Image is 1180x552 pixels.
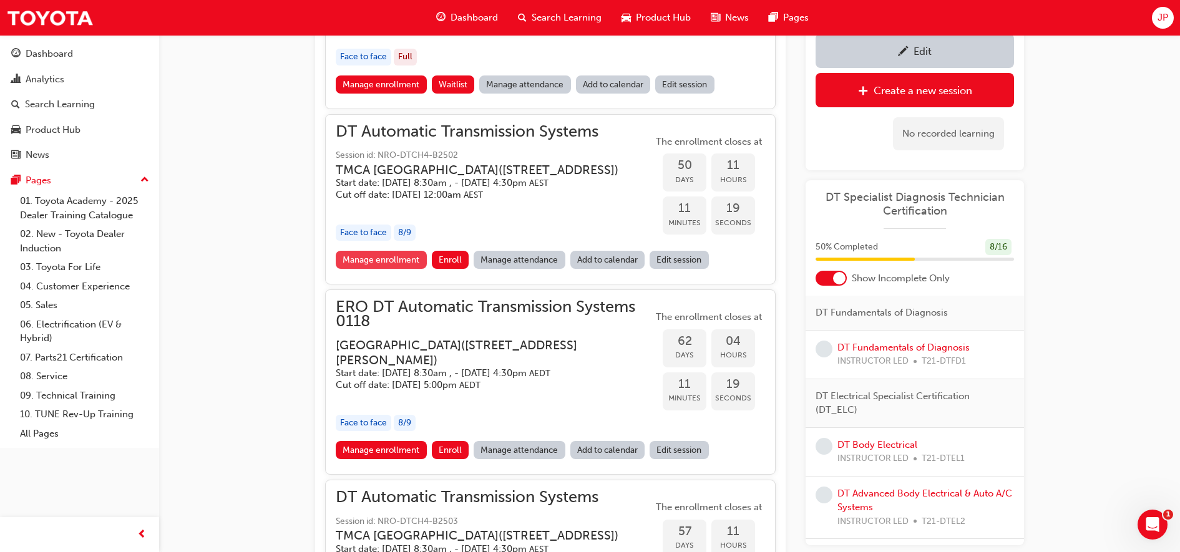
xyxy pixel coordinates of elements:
h3: [GEOGRAPHIC_DATA] ( [STREET_ADDRESS][PERSON_NAME] ) [336,338,633,367]
span: prev-icon [137,527,147,543]
a: Search Learning [5,93,154,116]
a: All Pages [15,424,154,443]
div: Face to face [336,415,391,432]
span: The enrollment closes at [653,135,765,149]
a: 01. Toyota Academy - 2025 Dealer Training Catalogue [15,191,154,225]
span: INSTRUCTOR LED [837,354,909,369]
span: Seconds [711,216,755,230]
a: Manage attendance [479,75,571,94]
span: learningRecordVerb_NONE-icon [816,487,832,503]
span: 11 [711,525,755,539]
h5: Cut off date: [DATE] 12:00am [336,189,618,201]
a: 06. Electrification (EV & Hybrid) [15,315,154,348]
a: Manage attendance [474,251,565,269]
a: Edit [816,34,1014,68]
img: Trak [6,4,94,32]
span: Minutes [663,216,706,230]
a: DT Specialist Diagnosis Technician Certification [816,190,1014,218]
span: INSTRUCTOR LED [837,515,909,529]
span: Pages [783,11,809,25]
span: 57 [663,525,706,539]
span: Days [663,348,706,362]
span: 62 [663,334,706,349]
span: Waitlist [439,79,467,90]
span: 04 [711,334,755,349]
span: Search Learning [532,11,602,25]
span: 11 [663,377,706,392]
a: 07. Parts21 Certification [15,348,154,367]
span: plus-icon [858,85,869,98]
span: The enrollment closes at [653,310,765,324]
span: Australian Eastern Daylight Time AEDT [459,380,480,390]
span: 11 [663,201,706,216]
h3: TMCA [GEOGRAPHIC_DATA] ( [STREET_ADDRESS] ) [336,163,618,177]
a: 04. Customer Experience [15,277,154,296]
h5: Cut off date: [DATE] 5:00pm [336,379,633,391]
a: News [5,143,154,167]
button: DT Automatic Transmission SystemsSession id: NRO-DTCH4-B2502TMCA [GEOGRAPHIC_DATA]([STREET_ADDRES... [336,125,765,274]
button: Enroll [432,251,469,269]
a: 05. Sales [15,296,154,315]
div: 8 / 9 [394,225,416,241]
div: Dashboard [26,47,73,61]
div: News [26,148,49,162]
div: Full [394,49,417,65]
span: up-icon [140,172,149,188]
button: Pages [5,169,154,192]
span: Dashboard [451,11,498,25]
span: 19 [711,201,755,216]
h5: Start date: [DATE] 8:30am , - [DATE] 4:30pm [336,367,633,379]
span: T21-DTFD1 [922,354,966,369]
span: Australian Eastern Standard Time AEST [529,178,549,188]
a: Create a new session [816,73,1014,107]
span: Minutes [663,391,706,405]
a: 02. New - Toyota Dealer Induction [15,225,154,258]
span: The enrollment closes at [653,500,765,515]
span: car-icon [622,10,631,26]
button: Enroll [432,441,469,459]
span: 50 [663,158,706,173]
a: guage-iconDashboard [426,5,508,31]
a: Edit session [650,251,709,269]
span: guage-icon [11,49,21,60]
div: Create a new session [874,84,972,97]
span: Australian Eastern Standard Time AEST [464,190,483,200]
span: car-icon [11,125,21,136]
span: INSTRUCTOR LED [837,452,909,466]
span: news-icon [711,10,720,26]
a: DT Advanced Body Electrical & Auto A/C Systems [837,488,1012,513]
div: Pages [26,173,51,188]
a: DT Fundamentals of Diagnosis [837,342,970,353]
span: Hours [711,348,755,362]
span: JP [1158,11,1168,25]
span: 1 [1163,510,1173,520]
div: Edit [914,45,932,57]
a: Dashboard [5,42,154,65]
button: JP [1152,7,1174,29]
span: learningRecordVerb_NONE-icon [816,438,832,455]
div: 8 / 16 [985,239,1012,256]
button: Waitlist [432,75,475,94]
span: T21-DTEL2 [922,515,965,529]
iframe: Intercom live chat [1138,510,1168,540]
span: Enroll [439,445,462,455]
span: search-icon [11,99,20,110]
span: DT Automatic Transmission Systems [336,490,638,505]
div: Face to face [336,49,391,65]
a: Analytics [5,68,154,91]
span: Hours [711,173,755,187]
a: Add to calendar [570,251,645,269]
span: Enroll [439,254,462,265]
span: pencil-icon [898,46,909,59]
span: Show Incomplete Only [852,271,950,286]
a: Add to calendar [570,441,645,459]
button: ERO DT Automatic Transmission Systems 0118[GEOGRAPHIC_DATA]([STREET_ADDRESS][PERSON_NAME])Start d... [336,300,765,464]
div: Search Learning [25,97,95,112]
span: learningRecordVerb_NONE-icon [816,341,832,357]
div: Face to face [336,225,391,241]
a: 10. TUNE Rev-Up Training [15,405,154,424]
span: Seconds [711,391,755,405]
a: 03. Toyota For Life [15,258,154,277]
